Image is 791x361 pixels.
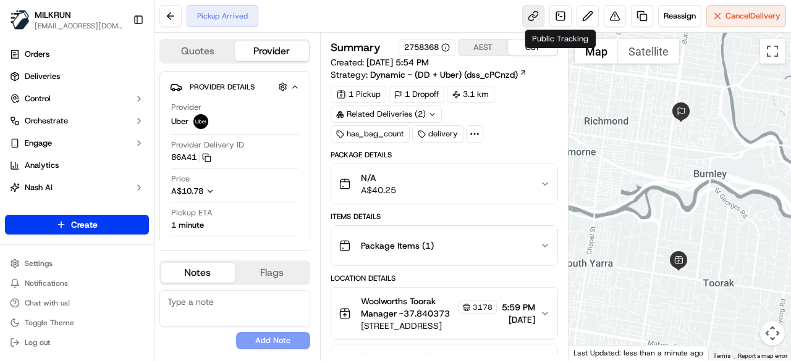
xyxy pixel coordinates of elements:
span: N/A [361,172,396,184]
button: Woolworths Toorak Manager -37.8403733178[STREET_ADDRESS]5:59 PM[DATE] [331,288,557,339]
span: A$40.25 [361,184,396,196]
button: Package Items (1) [331,226,557,265]
span: Log out [25,338,50,347]
button: Notes [161,263,235,283]
a: Report a map error [738,352,787,359]
span: A$10.78 [171,186,203,196]
button: Notifications [5,275,149,292]
span: Price [171,173,190,185]
span: Reassign [664,10,696,22]
span: Dynamic - (DD + Uber) (dss_cPCnzd) [370,68,518,81]
button: Orchestrate [5,111,149,131]
span: Uber [171,116,188,127]
div: Package Details [331,150,558,160]
button: Provider [235,41,309,61]
span: Engage [25,138,52,149]
button: Provider Details [170,77,300,97]
img: uber-new-logo.jpeg [193,114,208,129]
button: Toggle fullscreen view [760,39,785,64]
img: Google [572,344,612,360]
span: [DATE] [502,313,535,326]
span: Provider Details [190,82,255,92]
span: Pickup ETA [171,207,213,218]
div: delivery [412,125,463,143]
button: Control [5,89,149,109]
a: Orders [5,44,149,64]
div: Related Deliveries (2) [331,106,442,123]
a: Dynamic - (DD + Uber) (dss_cPCnzd) [370,68,527,81]
span: Product Catalog [25,204,84,215]
div: 1 minute [171,220,204,231]
button: Create [5,215,149,234]
span: Control [25,93,51,104]
button: CST [508,39,557,56]
span: [DATE] 5:54 PM [366,57,429,68]
span: Chat with us! [25,298,70,308]
button: MILKRUN [35,9,71,21]
button: CancelDelivery [706,5,786,27]
div: Last Updated: less than a minute ago [569,345,709,360]
span: 3178 [473,302,493,312]
a: Terms (opens in new tab) [713,352,730,359]
h3: Summary [331,42,381,53]
span: Analytics [25,160,59,171]
span: Cancel Delivery [725,10,780,22]
div: Location Details [331,273,558,283]
div: Public Tracking [525,30,596,48]
span: Provider [171,102,201,113]
button: Show satellite imagery [618,39,679,64]
button: Map camera controls [760,321,785,346]
span: Provider Delivery ID [171,139,244,151]
span: Created: [331,56,429,68]
div: 1 Dropoff [389,86,444,103]
span: Woolworths Toorak Manager -37.840373 [361,295,456,320]
span: Create [71,218,98,231]
button: 86A41 [171,152,211,163]
button: Show street map [575,39,618,64]
a: Product Catalog [5,200,149,220]
button: AEST [459,39,508,56]
span: Package Items ( 1 ) [361,239,434,252]
a: Open this area in Google Maps (opens a new window) [572,344,612,360]
span: Nash AI [25,182,53,193]
span: [STREET_ADDRESS] [361,320,497,332]
span: Toggle Theme [25,318,74,328]
button: [EMAIL_ADDRESS][DOMAIN_NAME] [35,21,123,31]
div: Items Details [331,212,558,222]
button: N/AA$40.25 [331,164,557,204]
span: Orders [25,49,49,60]
div: Strategy: [331,68,527,81]
a: Deliveries [5,67,149,86]
button: 2758368 [404,42,450,53]
button: Engage [5,133,149,153]
span: Settings [25,259,53,268]
span: Deliveries [25,71,60,82]
span: 5:59 PM [502,301,535,313]
button: Flags [235,263,309,283]
button: MILKRUNMILKRUN[EMAIL_ADDRESS][DOMAIN_NAME] [5,5,128,35]
button: Chat with us! [5,294,149,312]
img: MILKRUN [10,10,30,30]
button: Nash AI [5,178,149,197]
button: Reassign [658,5,701,27]
a: Analytics [5,156,149,175]
button: Quotes [161,41,235,61]
button: Log out [5,334,149,351]
div: 1 Pickup [331,86,386,103]
button: Toggle Theme [5,314,149,331]
div: 3.1 km [447,86,494,103]
span: Orchestrate [25,115,68,127]
button: A$10.78 [171,186,280,197]
div: has_bag_count [331,125,410,143]
span: Notifications [25,278,68,288]
button: Settings [5,255,149,272]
